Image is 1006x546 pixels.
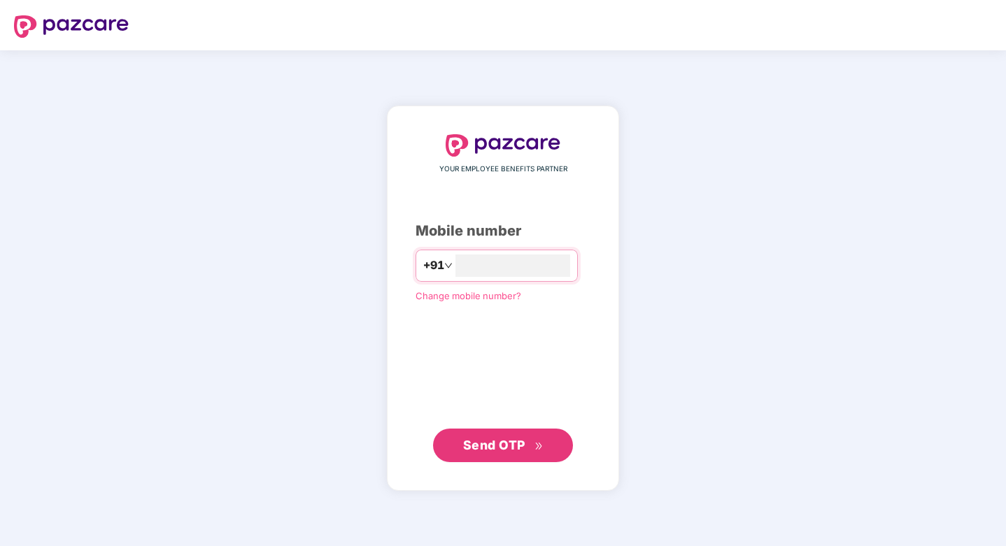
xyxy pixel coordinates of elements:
[463,438,525,452] span: Send OTP
[14,15,129,38] img: logo
[416,220,590,242] div: Mobile number
[446,134,560,157] img: logo
[444,261,453,270] span: down
[423,257,444,274] span: +91
[433,429,573,462] button: Send OTPdouble-right
[439,164,567,175] span: YOUR EMPLOYEE BENEFITS PARTNER
[534,442,544,451] span: double-right
[416,290,521,301] a: Change mobile number?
